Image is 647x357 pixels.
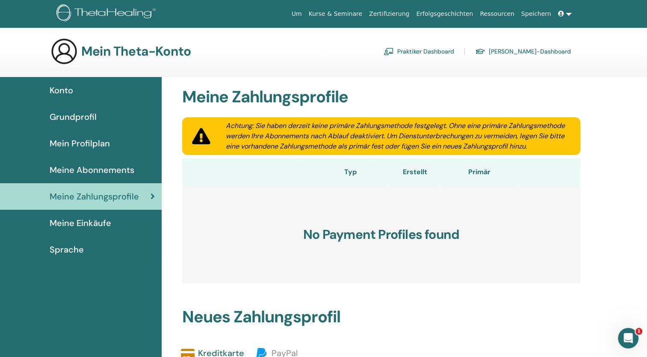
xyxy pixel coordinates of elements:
a: Praktiker Dashboard [384,45,454,58]
h3: Mein Theta-Konto [81,44,191,59]
span: Mein Profilplan [50,137,110,150]
th: Typ [311,158,389,186]
a: Ressourcen [476,6,517,22]
span: Grundprofil [50,110,97,123]
span: Sprache [50,243,84,256]
span: Meine Zahlungsprofile [50,190,139,203]
img: logo.png [56,4,159,24]
span: 1 [635,328,642,335]
a: Speichern [518,6,555,22]
h3: No Payment Profiles found [182,186,580,283]
div: Achtung: Sie haben derzeit keine primäre Zahlungsmethode festgelegt. Ohne eine primäre Zahlungsme... [216,121,580,152]
th: Primär [441,158,518,186]
a: Um [288,6,305,22]
span: Konto [50,84,73,97]
th: Erstellt [389,158,441,186]
h2: Meine Zahlungsprofile [177,87,585,107]
a: [PERSON_NAME]-Dashboard [475,45,571,58]
h2: Neues Zahlungsprofil [177,307,585,327]
span: Meine Abonnements [50,164,134,176]
a: Erfolgsgeschichten [413,6,476,22]
a: Zertifizierung [366,6,413,22]
iframe: Intercom live chat [618,328,638,348]
img: chalkboard-teacher.svg [384,48,394,55]
img: generic-user-icon.jpg [50,38,78,65]
span: Meine Einkäufe [50,217,111,229]
a: Kurse & Seminare [305,6,366,22]
img: graduation-cap.svg [475,48,485,55]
